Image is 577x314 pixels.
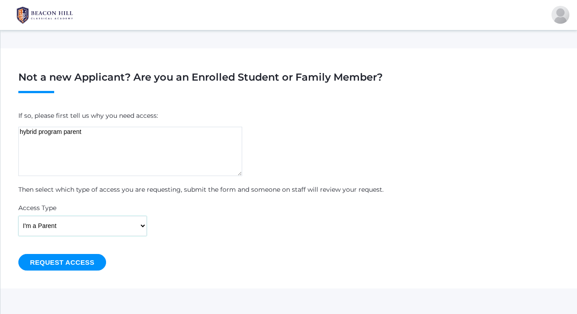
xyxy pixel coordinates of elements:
p: Then select which type of access you are requesting, submit the form and someone on staff will re... [18,185,559,194]
img: BHCALogos-05-308ed15e86a5a0abce9b8dd61676a3503ac9727e845dece92d48e8588c001991.png [11,4,78,26]
p: If so, please first tell us why you need access: [18,111,559,120]
h1: Not a new Applicant? Are you an Enrolled Student or Family Member? [18,72,559,93]
input: Request Access [18,254,106,271]
div: Julia Dahlstrom [551,6,569,24]
label: Access Type [18,203,56,213]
